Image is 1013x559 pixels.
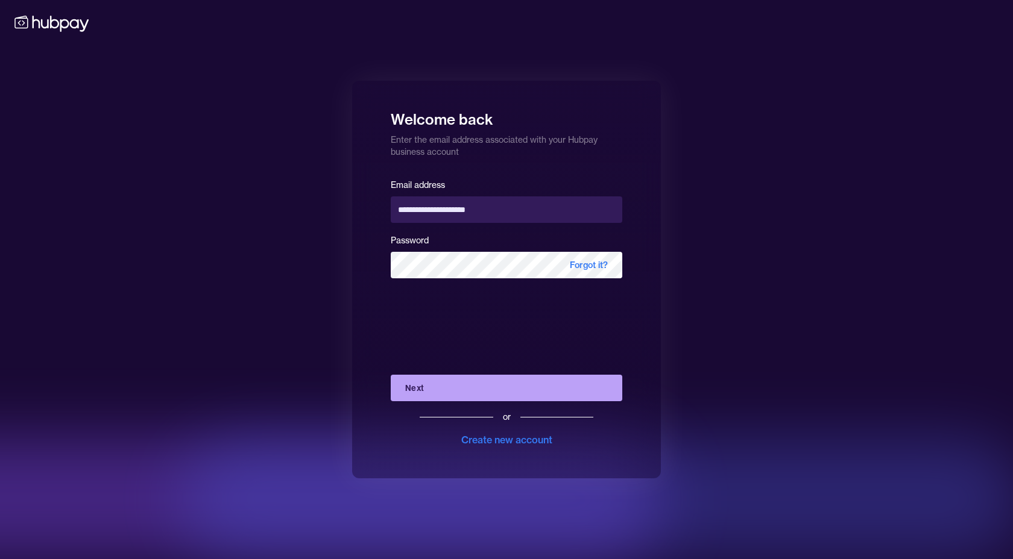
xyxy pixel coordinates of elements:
[461,433,552,447] div: Create new account
[503,411,511,423] div: or
[391,129,622,158] p: Enter the email address associated with your Hubpay business account
[391,102,622,129] h1: Welcome back
[391,235,429,246] label: Password
[555,252,622,278] span: Forgot it?
[391,180,445,190] label: Email address
[391,375,622,401] button: Next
